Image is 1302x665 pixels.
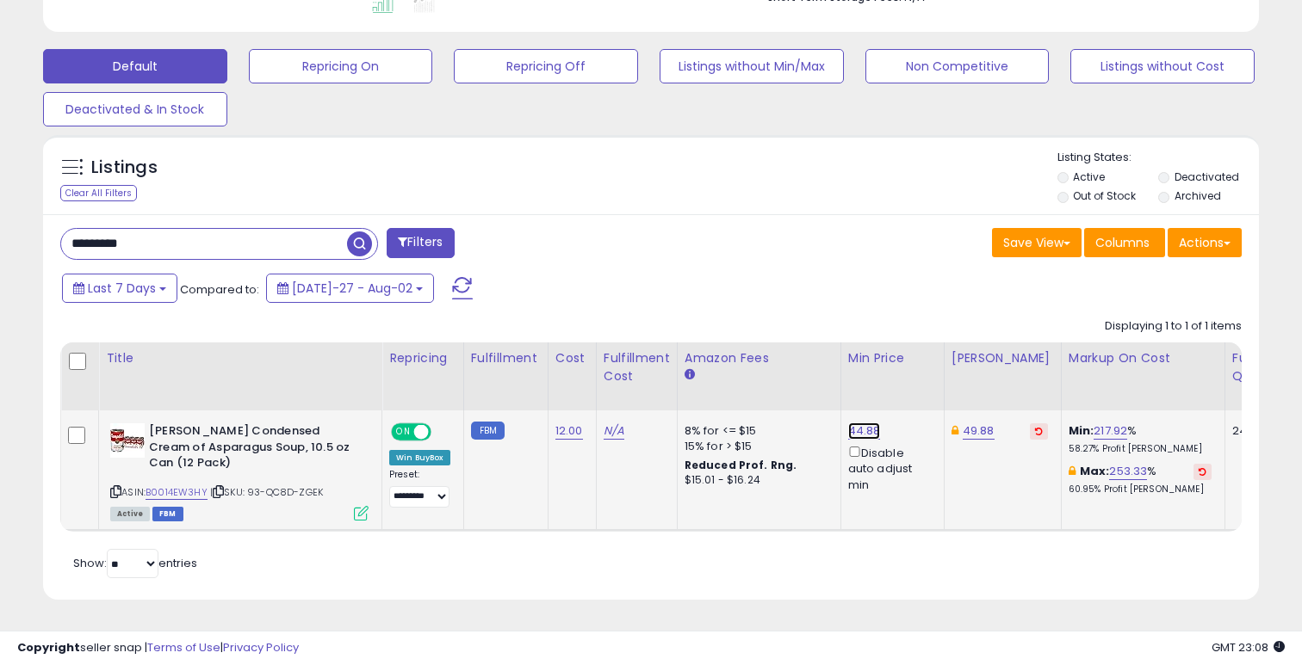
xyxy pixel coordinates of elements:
[1069,483,1212,496] p: 60.95% Profit [PERSON_NAME]
[43,49,227,83] button: Default
[685,473,828,488] div: $15.01 - $16.24
[1069,464,1212,496] div: %
[555,349,589,367] div: Cost
[1070,49,1255,83] button: Listings without Cost
[1109,463,1147,480] a: 253.33
[685,458,797,472] b: Reduced Prof. Rng.
[146,485,208,500] a: B0014EW3HY
[152,507,183,521] span: FBM
[1232,349,1292,385] div: Fulfillable Quantity
[110,507,150,521] span: All listings currently available for purchase on Amazon
[1094,422,1127,440] a: 217.92
[1069,349,1218,367] div: Markup on Cost
[147,639,220,656] a: Terms of Use
[17,640,299,656] div: seller snap | |
[389,469,450,508] div: Preset:
[1073,188,1136,203] label: Out of Stock
[1061,342,1224,410] th: The percentage added to the cost of goods (COGS) that forms the calculator for Min & Max prices.
[471,349,541,367] div: Fulfillment
[389,349,456,367] div: Repricing
[992,228,1082,257] button: Save View
[952,349,1054,367] div: [PERSON_NAME]
[963,422,995,440] a: 49.88
[210,485,323,499] span: | SKU: 93-QC8D-ZGEK
[1175,188,1221,203] label: Archived
[660,49,844,83] button: Listings without Min/Max
[249,49,433,83] button: Repricing On
[555,422,583,440] a: 12.00
[1080,463,1110,479] b: Max:
[1105,318,1242,335] div: Displaying 1 to 1 of 1 items
[685,367,695,383] small: Amazon Fees.
[848,349,937,367] div: Min Price
[292,280,412,297] span: [DATE]-27 - Aug-02
[91,156,158,180] h5: Listings
[149,423,358,476] b: [PERSON_NAME] Condensed Cream of Asparagus Soup, 10.5 oz Can (12 Pack)
[266,274,434,303] button: [DATE]-27 - Aug-02
[848,422,881,440] a: 44.88
[223,639,299,656] a: Privacy Policy
[17,639,80,656] strong: Copyright
[1232,423,1286,439] div: 24
[1084,228,1165,257] button: Columns
[1069,423,1212,455] div: %
[389,450,450,465] div: Win BuyBox
[180,281,259,298] span: Compared to:
[1168,228,1242,257] button: Actions
[1212,639,1285,656] span: 2025-08-13 23:08 GMT
[1073,169,1105,184] label: Active
[604,422,624,440] a: N/A
[60,185,137,201] div: Clear All Filters
[1069,422,1094,439] b: Min:
[1069,443,1212,455] p: 58.27% Profit [PERSON_NAME]
[73,555,197,571] span: Show: entries
[685,423,828,439] div: 8% for <= $15
[1175,169,1239,184] label: Deactivated
[685,349,834,367] div: Amazon Fees
[429,425,456,440] span: OFF
[865,49,1050,83] button: Non Competitive
[387,228,454,258] button: Filters
[685,439,828,454] div: 15% for > $15
[62,274,177,303] button: Last 7 Days
[393,425,414,440] span: ON
[471,422,505,440] small: FBM
[604,349,670,385] div: Fulfillment Cost
[848,443,931,493] div: Disable auto adjust min
[110,423,369,519] div: ASIN:
[106,349,375,367] div: Title
[43,92,227,126] button: Deactivated & In Stock
[110,423,145,458] img: 41xZ0gJ2GqL._SL40_.jpg
[1095,234,1150,251] span: Columns
[1057,150,1260,166] p: Listing States:
[454,49,638,83] button: Repricing Off
[88,280,156,297] span: Last 7 Days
